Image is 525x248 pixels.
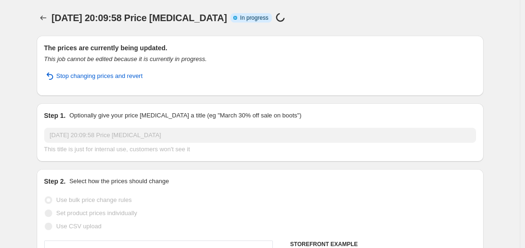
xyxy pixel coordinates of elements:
p: Optionally give your price [MEDICAL_DATA] a title (eg "March 30% off sale on boots") [69,111,301,120]
span: Use CSV upload [56,223,102,230]
span: [DATE] 20:09:58 Price [MEDICAL_DATA] [52,13,227,23]
h2: Step 2. [44,177,66,186]
h2: The prices are currently being updated. [44,43,476,53]
h2: Step 1. [44,111,66,120]
span: Stop changing prices and revert [56,71,143,81]
input: 30% off holiday sale [44,128,476,143]
p: Select how the prices should change [69,177,169,186]
span: Use bulk price change rules [56,196,132,203]
span: In progress [240,14,268,22]
span: This title is just for internal use, customers won't see it [44,146,190,153]
h6: STOREFRONT EXAMPLE [290,240,476,248]
span: Set product prices individually [56,209,137,217]
button: Stop changing prices and revert [39,69,149,84]
i: This job cannot be edited because it is currently in progress. [44,55,207,62]
button: Price change jobs [37,11,50,24]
